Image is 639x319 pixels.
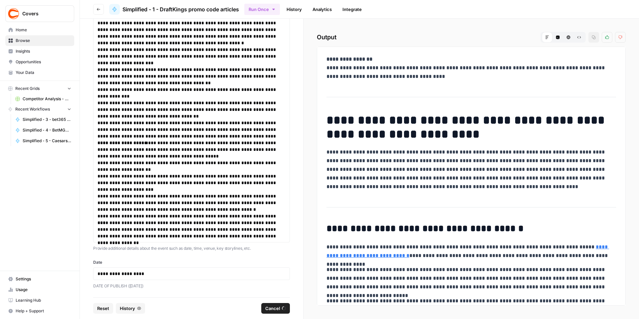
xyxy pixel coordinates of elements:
[93,283,290,289] p: DATE OF PUBLISH ([DATE])
[12,114,74,125] a: Simplified - 3 - bet365 bonus code articles
[97,305,109,312] span: Reset
[265,305,280,312] span: Cancel
[309,4,336,15] a: Analytics
[244,4,280,15] button: Run Once
[12,136,74,146] a: Simplified - 5 - Caesars Sportsbook promo code articles
[93,259,290,265] label: Date
[93,245,290,252] p: Provide additional details about the event such as date, time, venue, key storylines, etc.
[16,59,71,65] span: Opportunities
[5,67,74,78] a: Your Data
[16,276,71,282] span: Settings
[12,125,74,136] a: Simplified - 4 - BetMGM bonus code articles
[116,303,145,314] button: History
[5,57,74,67] a: Opportunities
[16,308,71,314] span: Help + Support
[22,10,63,17] span: Covers
[5,295,74,306] a: Learning Hub
[5,46,74,57] a: Insights
[23,96,71,102] span: Competitor Analysis - URL Specific Grid
[5,306,74,316] button: Help + Support
[5,25,74,35] a: Home
[23,138,71,144] span: Simplified - 5 - Caesars Sportsbook promo code articles
[16,70,71,76] span: Your Data
[317,32,626,43] h2: Output
[15,86,40,92] span: Recent Grids
[15,106,50,112] span: Recent Workflows
[16,27,71,33] span: Home
[261,303,290,314] button: Cancel
[23,127,71,133] span: Simplified - 4 - BetMGM bonus code articles
[5,104,74,114] button: Recent Workflows
[23,117,71,123] span: Simplified - 3 - bet365 bonus code articles
[16,287,71,293] span: Usage
[5,5,74,22] button: Workspace: Covers
[5,84,74,94] button: Recent Grids
[338,4,366,15] a: Integrate
[16,48,71,54] span: Insights
[93,303,113,314] button: Reset
[109,4,239,15] a: Simplified - 1 - DraftKings promo code articles
[8,8,20,20] img: Covers Logo
[5,35,74,46] a: Browse
[5,274,74,284] a: Settings
[122,5,239,13] span: Simplified - 1 - DraftKings promo code articles
[12,94,74,104] a: Competitor Analysis - URL Specific Grid
[16,297,71,303] span: Learning Hub
[16,38,71,44] span: Browse
[120,305,135,312] span: History
[5,284,74,295] a: Usage
[283,4,306,15] a: History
